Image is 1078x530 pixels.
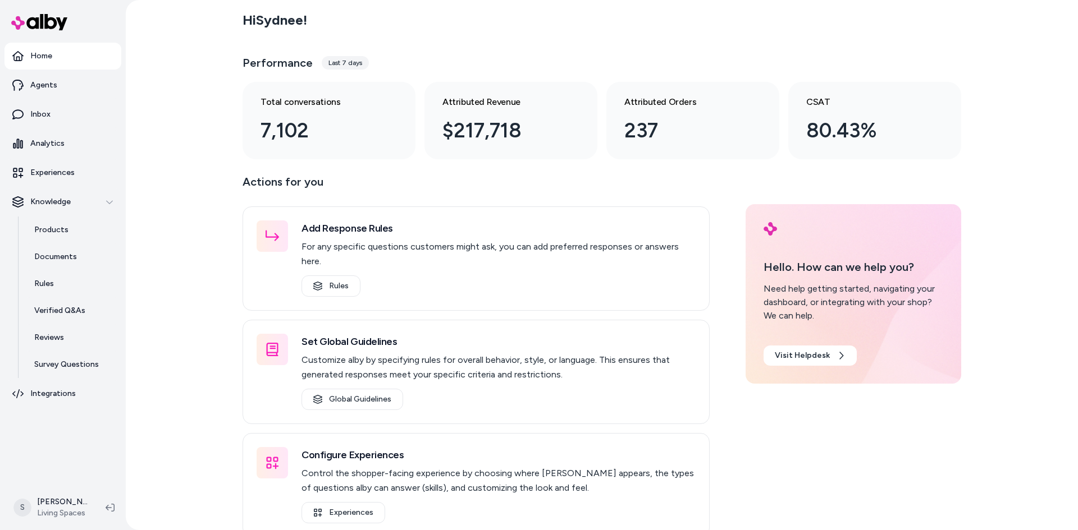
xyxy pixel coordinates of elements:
h3: Set Global Guidelines [302,334,696,349]
h3: Attributed Revenue [442,95,561,109]
h3: Add Response Rules [302,220,696,236]
a: Reviews [23,324,121,351]
a: Documents [23,243,121,270]
h2: Hi Sydnee ! [243,12,307,29]
div: Need help getting started, navigating your dashboard, or integrating with your shop? We can help. [764,282,943,322]
p: Customize alby by specifying rules for overall behavior, style, or language. This ensures that ge... [302,353,696,382]
p: Documents [34,251,77,262]
h3: Total conversations [261,95,380,109]
a: Global Guidelines [302,389,403,410]
h3: Performance [243,55,313,71]
a: Analytics [4,130,121,157]
p: Integrations [30,388,76,399]
a: Integrations [4,380,121,407]
a: Home [4,43,121,70]
p: Analytics [30,138,65,149]
a: Total conversations 7,102 [243,82,415,159]
h3: CSAT [806,95,925,109]
a: CSAT 80.43% [788,82,961,159]
a: Rules [23,270,121,297]
div: Last 7 days [322,56,369,70]
h3: Configure Experiences [302,447,696,463]
a: Verified Q&As [23,297,121,324]
p: Knowledge [30,196,71,208]
p: Actions for you [243,173,710,200]
p: Survey Questions [34,359,99,370]
button: Knowledge [4,188,121,215]
p: Rules [34,278,54,289]
img: alby Logo [11,14,67,30]
div: 7,102 [261,116,380,146]
p: Control the shopper-facing experience by choosing where [PERSON_NAME] appears, the types of quest... [302,466,696,495]
a: Attributed Orders 237 [606,82,779,159]
p: Experiences [30,167,75,178]
p: Verified Q&As [34,305,85,316]
a: Attributed Revenue $217,718 [424,82,597,159]
p: Reviews [34,332,64,343]
p: Home [30,50,52,62]
a: Inbox [4,101,121,128]
a: Experiences [4,159,121,186]
h3: Attributed Orders [624,95,743,109]
a: Survey Questions [23,351,121,378]
p: Inbox [30,109,51,120]
span: S [13,499,31,517]
div: $217,718 [442,116,561,146]
p: Agents [30,80,57,91]
img: alby Logo [764,222,777,236]
div: 80.43% [806,116,925,146]
a: Rules [302,275,360,297]
p: Hello. How can we help you? [764,259,943,275]
p: [PERSON_NAME] [37,496,88,508]
a: Experiences [302,502,385,523]
a: Products [23,216,121,243]
p: For any specific questions customers might ask, you can add preferred responses or answers here. [302,239,696,269]
div: 237 [624,116,743,146]
span: Living Spaces [37,508,88,519]
button: S[PERSON_NAME]Living Spaces [7,490,97,526]
p: Products [34,224,68,236]
a: Visit Helpdesk [764,345,857,366]
a: Agents [4,72,121,99]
